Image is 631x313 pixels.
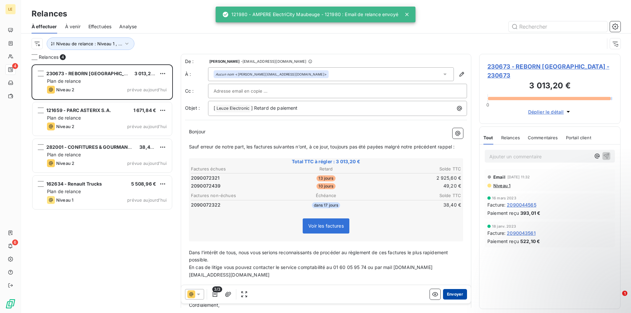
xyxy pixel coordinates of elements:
span: Facture : [487,230,505,236]
span: Portail client [566,135,591,140]
span: - [EMAIL_ADDRESS][DOMAIN_NAME] [241,59,306,63]
th: Factures non-échues [191,192,280,199]
span: Dans l’intérêt de tous, nous vous serions reconnaissants de procéder au règlement de ces factures... [189,250,450,263]
span: 2090044565 [507,201,536,208]
span: Paiement reçu [487,210,519,216]
span: 162634 - Renault Trucks [46,181,102,187]
span: 522,10 € [520,238,540,245]
span: Niveau 2 [56,124,74,129]
span: Plan de relance [47,115,81,121]
span: Analyse [119,23,137,30]
span: Niveau de relance : Niveau 1 , ... [56,41,122,46]
span: 121659 - PARC ASTERIX S.A. [46,107,111,113]
span: Paiement reçu [487,238,519,245]
span: Niveau 2 [56,87,74,92]
span: Bonjour [189,129,205,134]
span: Relances [501,135,520,140]
span: 6 [12,239,18,245]
span: Commentaires [528,135,558,140]
span: Niveau 2 [56,161,74,166]
span: Effectuées [88,23,112,30]
span: [PERSON_NAME] [209,59,240,63]
div: LE [5,4,16,14]
button: Niveau de relance : Niveau 1 , ... [47,37,134,50]
span: 1 671,84 € [133,107,156,113]
span: Objet : [185,105,200,111]
label: À : [185,71,208,78]
span: ] Retard de paiement [251,105,298,111]
span: 3 013,20 € [134,71,159,76]
span: 38,40 € [139,144,157,150]
div: 121980 - AMPERE ElectriCity Maubeuge - 121980 : Email de relance envoyé [222,9,398,20]
span: Niveau 1 [493,183,510,188]
span: 3/3 [212,286,222,292]
span: 4 [12,63,18,69]
span: prévue aujourd’hui [127,87,167,92]
td: 38,40 € [372,201,461,209]
span: 10 jours [316,183,335,189]
span: Relances [39,54,58,60]
input: Rechercher [509,21,607,32]
span: prévue aujourd’hui [127,197,167,203]
span: 2090072321 [191,175,220,181]
th: Factures échues [191,166,280,172]
span: Email [493,174,505,180]
div: <[PERSON_NAME][EMAIL_ADDRESS][DOMAIN_NAME]> [216,72,327,77]
img: Logo LeanPay [5,299,16,309]
input: Adresse email en copie ... [214,86,284,96]
span: 282001 - CONFITURES & GOURMANDISES [46,144,142,150]
th: Retard [281,166,371,172]
span: Plan de relance [47,189,81,194]
span: À effectuer [32,23,57,30]
span: Total TTC à régler : 3 013,20 € [190,158,462,165]
span: Niveau 1 [56,197,73,203]
span: 5 508,96 € [131,181,156,187]
th: Échéance [281,192,371,199]
span: 1 [622,291,627,296]
label: Cc : [185,88,208,94]
span: dans 17 jours [312,202,340,208]
em: Aucun nom [216,72,234,77]
h3: Relances [32,8,67,20]
span: 18 janv. 2023 [492,224,516,228]
th: Solde TTC [372,192,461,199]
span: Leuze Electronic [216,105,250,112]
span: 0 [486,102,489,107]
span: À venir [65,23,81,30]
span: 4 [60,54,66,60]
td: 2090072322 [191,201,280,209]
span: prévue aujourd’hui [127,124,167,129]
span: 230673 - REBORN [GEOGRAPHIC_DATA] [46,71,138,76]
span: Tout [483,135,493,140]
iframe: Intercom notifications message [500,249,631,295]
span: Voir les factures [308,223,344,229]
h3: 3 013,20 € [487,80,612,93]
span: Sauf erreur de notre part, les factures suivantes n’ont, à ce jour, toujours pas été payées malgr... [189,144,455,149]
span: En cas de litige vous pouvez contacter le service comptabilité au 01 60 05 95 74 ou par mail [DOM... [189,264,432,278]
span: 393,01 € [520,210,540,216]
span: 13 jours [316,175,335,181]
div: grid [32,64,173,313]
span: 16 mars 2023 [492,196,516,200]
span: Plan de relance [47,78,81,84]
span: 230673 - REBORN [GEOGRAPHIC_DATA] - 230673 [487,62,612,80]
span: [ [214,105,215,111]
th: Solde TTC [372,166,461,172]
iframe: Intercom live chat [609,291,624,306]
span: 2090072439 [191,183,221,189]
span: [DATE] 11:32 [507,175,530,179]
span: 2090043561 [507,230,536,236]
span: prévue aujourd’hui [127,161,167,166]
button: Déplier le détail [526,108,574,116]
td: 49,20 € [372,182,461,190]
span: Plan de relance [47,152,81,157]
span: Facture : [487,201,505,208]
td: 2 925,60 € [372,174,461,182]
span: Cordialement, [189,302,220,308]
button: Envoyer [443,289,467,300]
span: De : [185,58,208,65]
span: Déplier le détail [528,108,564,115]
